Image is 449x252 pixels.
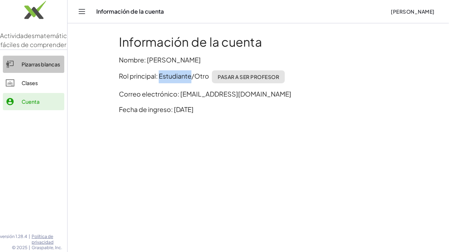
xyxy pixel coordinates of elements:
[22,61,60,67] font: Pizarras blancas
[32,234,54,245] font: Política de privacidad
[391,8,435,15] font: [PERSON_NAME]
[212,70,285,83] button: Pasar a ser profesor
[3,93,64,110] a: Cuenta
[119,105,194,113] font: Fecha de ingreso: [DATE]
[12,245,27,250] font: © 2025
[385,5,440,18] button: [PERSON_NAME]
[3,74,64,92] a: Clases
[1,32,74,49] font: matemáticas fáciles de comprender
[119,56,201,64] font: Nombre: [PERSON_NAME]
[32,234,67,245] a: Política de privacidad
[119,34,262,50] font: Información de la cuenta
[76,6,88,17] button: Cambiar navegación
[29,234,30,239] font: |
[3,56,64,73] a: Pizarras blancas
[29,245,30,250] font: |
[22,98,40,105] font: Cuenta
[119,90,291,98] font: Correo electrónico: [EMAIL_ADDRESS][DOMAIN_NAME]
[22,80,38,86] font: Clases
[218,74,279,80] font: Pasar a ser profesor
[119,72,209,80] font: Rol principal: Estudiante/Otro
[32,245,62,250] font: Graspable, Inc.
